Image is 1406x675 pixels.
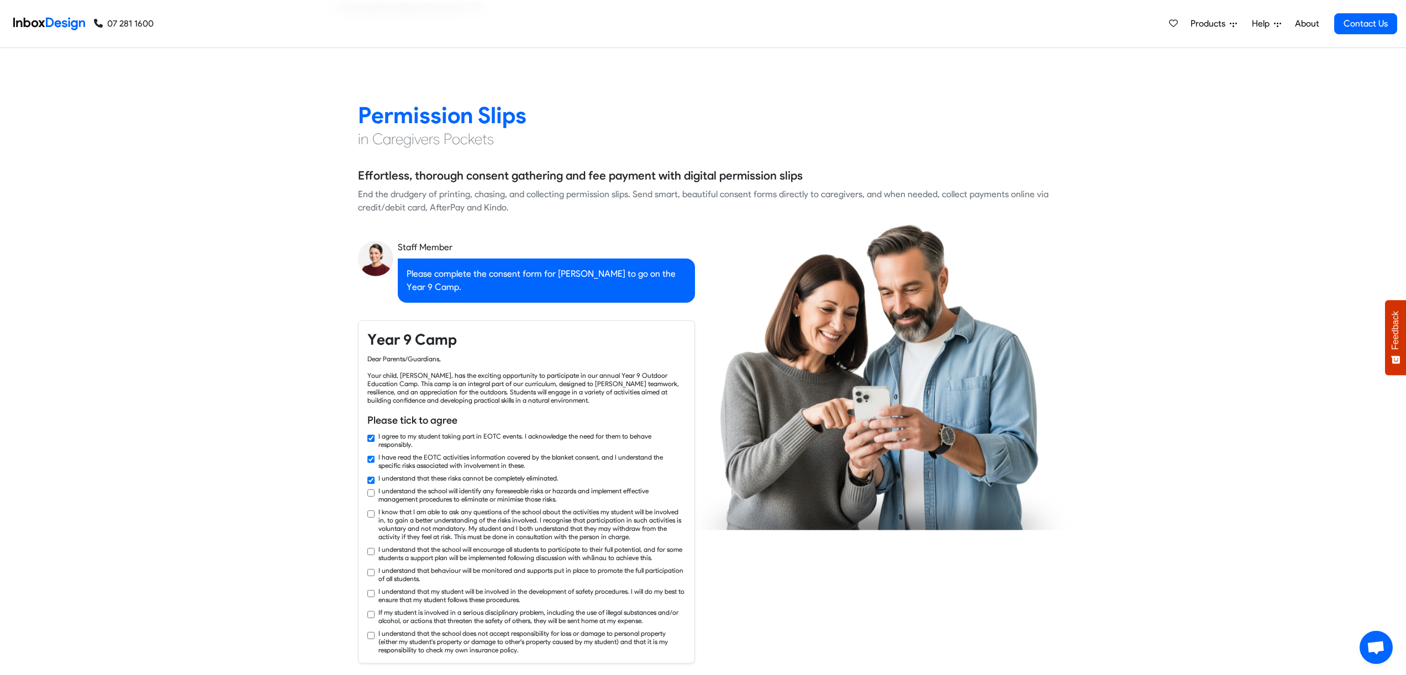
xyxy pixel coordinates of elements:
a: Help [1247,13,1286,35]
a: 07 281 1600 [94,17,154,30]
label: I understand that my student will be involved in the development of safety procedures. I will do ... [378,587,686,604]
a: Contact Us [1334,13,1397,34]
label: I agree to my student taking part in EOTC events. I acknowledge the need for them to behave respo... [378,432,686,449]
span: Help [1252,17,1274,30]
button: Feedback - Show survey [1385,300,1406,375]
label: I understand the school will identify any foreseeable risks or hazards and implement effective ma... [378,487,686,503]
label: I understand that the school will encourage all students to participate to their full potential, ... [378,545,686,562]
h2: Permission Slips [358,101,1049,129]
span: Feedback [1391,311,1400,350]
a: Open chat [1360,631,1393,664]
label: I know that I am able to ask any questions of the school about the activities my student will be ... [378,508,686,541]
div: Please complete the consent form for [PERSON_NAME] to go on the Year 9 Camp. [398,259,695,303]
label: I understand that the school does not accept responsibility for loss or damage to personal proper... [378,629,686,654]
h6: Please tick to agree [367,413,686,428]
a: Products [1186,13,1241,35]
img: staff_avatar.png [358,241,393,276]
label: I understand that behaviour will be monitored and supports put in place to promote the full parti... [378,566,686,583]
label: I understand that these risks cannot be completely eliminated. [378,474,559,482]
img: parents_using_phone.png [690,224,1069,530]
div: Dear Parents/Guardians, Your child, [PERSON_NAME], has the exciting opportunity to participate in... [367,355,686,404]
h5: Effortless, thorough consent gathering and fee payment with digital permission slips [358,167,803,184]
div: Staff Member [398,241,695,254]
label: If my student is involved in a serious disciplinary problem, including the use of illegal substan... [378,608,686,625]
div: End the drudgery of printing, chasing, and collecting permission slips. Send smart, beautiful con... [358,188,1049,214]
a: About [1292,13,1322,35]
h4: in Caregivers Pockets [358,129,1049,149]
span: Products [1191,17,1230,30]
h4: Year 9 Camp [367,330,686,350]
label: I have read the EOTC activities information covered by the blanket consent, and I understand the ... [378,453,686,470]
